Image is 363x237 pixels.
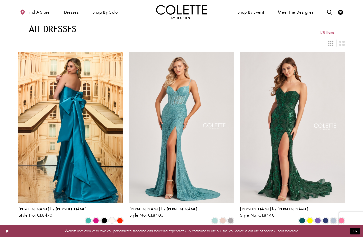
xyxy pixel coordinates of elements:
span: 178 items [319,30,334,35]
i: Yellow [307,218,313,224]
a: Visit Colette by Daphne Style No. CL8470 Page [18,52,123,203]
span: Shop By Event [236,5,265,19]
span: [PERSON_NAME] by [PERSON_NAME] [240,206,308,212]
div: Colette by Daphne Style No. CL8440 [240,207,308,218]
div: Colette by Daphne Style No. CL8470 [18,207,87,218]
i: Rose [220,218,226,224]
div: Layout Controls [15,37,348,48]
i: Violet [315,218,321,224]
a: Meet the designer [276,5,315,19]
i: Smoke [228,218,234,224]
span: [PERSON_NAME] by [PERSON_NAME] [129,206,198,212]
span: Find a store [27,10,50,15]
i: Sea Glass [212,218,218,224]
a: Visit Colette by Daphne Style No. CL8440 Page [240,52,345,203]
a: here [292,229,298,233]
span: Switch layout to 2 columns [339,41,345,46]
span: Meet the designer [278,10,313,15]
span: Shop by color [91,5,120,19]
i: Scarlet [117,218,123,224]
span: Shop by color [92,10,119,15]
a: Visit Home Page [156,5,207,19]
button: Close Dialog [3,227,11,236]
a: Toggle search [326,5,333,19]
i: Ice Blue [330,218,336,224]
span: Shop By Event [237,10,264,15]
i: Cotton Candy [338,218,345,224]
img: Colette by Daphne [156,5,207,19]
a: Find a store [18,5,51,19]
p: Website uses cookies to give you personalized shopping and marketing experiences. By continuing t... [37,228,326,234]
span: Switch layout to 3 columns [328,41,333,46]
div: Colette by Daphne Style No. CL8405 [129,207,198,218]
a: Check Wishlist [337,5,345,19]
i: Turquoise [85,218,91,224]
i: Diamond White [109,218,115,224]
span: Dresses [63,5,80,19]
span: Style No. CL8440 [240,212,275,218]
i: Black [101,218,107,224]
h1: All Dresses [29,24,76,34]
a: Visit Colette by Daphne Style No. CL8405 Page [129,52,234,203]
span: Style No. CL8470 [18,212,53,218]
span: [PERSON_NAME] by [PERSON_NAME] [18,206,87,212]
button: Submit Dialog [350,228,360,234]
span: Style No. CL8405 [129,212,164,218]
span: Dresses [64,10,79,15]
i: Fuchsia [93,218,99,224]
i: Navy Blue [323,218,329,224]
